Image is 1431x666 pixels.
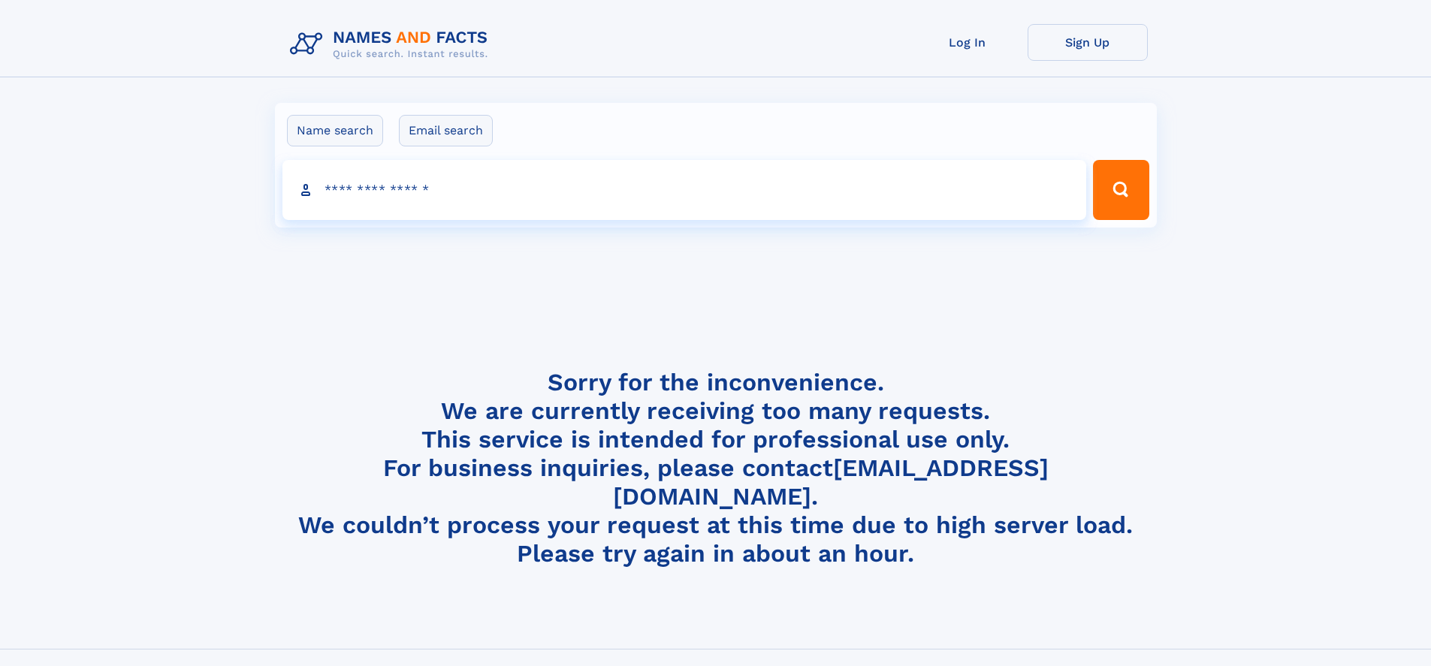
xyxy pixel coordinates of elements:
[1028,24,1148,61] a: Sign Up
[907,24,1028,61] a: Log In
[613,454,1049,511] a: [EMAIL_ADDRESS][DOMAIN_NAME]
[287,115,383,146] label: Name search
[282,160,1087,220] input: search input
[399,115,493,146] label: Email search
[1093,160,1149,220] button: Search Button
[284,24,500,65] img: Logo Names and Facts
[284,368,1148,568] h4: Sorry for the inconvenience. We are currently receiving too many requests. This service is intend...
